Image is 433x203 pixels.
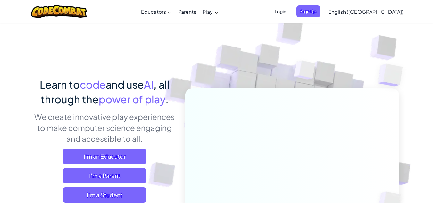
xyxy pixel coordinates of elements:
[271,5,290,17] button: Login
[40,78,80,91] span: Learn to
[63,168,146,183] a: I'm a Parent
[199,3,222,20] a: Play
[203,8,213,15] span: Play
[144,78,154,91] span: AI
[175,3,199,20] a: Parents
[31,5,87,18] img: CodeCombat logo
[63,149,146,164] a: I'm an Educator
[138,3,175,20] a: Educators
[80,78,106,91] span: code
[141,8,166,15] span: Educators
[296,5,320,17] button: Sign Up
[165,93,169,106] span: .
[282,48,328,96] img: Overlap cubes
[325,3,407,20] a: English ([GEOGRAPHIC_DATA])
[63,187,146,203] button: I'm a Student
[99,93,165,106] span: power of play
[365,48,421,102] img: Overlap cubes
[106,78,144,91] span: and use
[34,111,175,144] p: We create innovative play experiences to make computer science engaging and accessible to all.
[328,8,404,15] span: English ([GEOGRAPHIC_DATA])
